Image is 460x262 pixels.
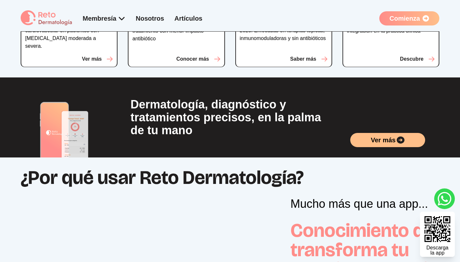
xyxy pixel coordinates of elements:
p: Descubre [400,55,424,63]
a: Artículos [174,15,202,22]
button: Conocer más [176,55,220,63]
h2: Dermatología, diagnóstico y tratamientos precisos, en la palma de tu mano [130,98,330,137]
span: Ver más [371,136,396,145]
p: Conocer más [176,55,209,63]
p: Ver más [82,55,102,63]
a: Nosotros [136,15,164,22]
button: Ver más [82,55,113,63]
button: Saber más [290,55,328,63]
h2: ¿Por qué usar Reto Dermatología? [21,157,439,197]
a: Ver más [350,133,425,147]
button: Descubre [400,55,435,63]
p: Saber más [290,55,316,63]
a: whatsapp button [434,188,455,209]
a: Comienza [379,11,439,25]
p: Mucho más que una app... [291,197,460,210]
div: Membresía [83,14,126,23]
img: trezetse [33,100,97,157]
div: Descarga la app [426,245,448,256]
img: logo Reto dermatología [21,10,72,26]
